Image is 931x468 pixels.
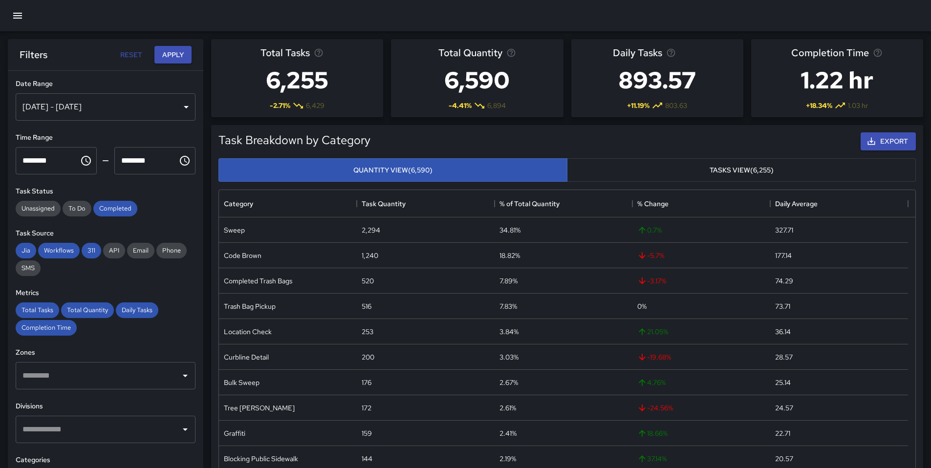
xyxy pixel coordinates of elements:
div: Daily Average [775,190,818,217]
div: 177.14 [775,251,792,260]
button: Apply [154,46,192,64]
span: Completion Time [16,323,77,332]
span: -4.41 % [449,101,472,110]
div: % of Total Quantity [495,190,632,217]
span: 21.05 % [637,327,668,337]
div: Curbline Detail [224,352,269,362]
span: Total Tasks [16,306,59,314]
div: Phone [156,243,187,258]
span: 37.14 % [637,454,667,464]
span: Daily Tasks [613,45,662,61]
div: Tree Wells [224,403,295,413]
span: 6,429 [306,101,325,110]
div: Task Quantity [362,190,406,217]
span: 18.66 % [637,428,668,438]
button: Open [178,369,192,383]
span: Total Quantity [438,45,502,61]
div: % Change [632,190,770,217]
span: 0.7 % [637,225,662,235]
h5: Task Breakdown by Category [218,132,370,148]
div: 3.84% [499,327,519,337]
div: 22.71 [775,428,790,438]
h3: 1.22 hr [791,61,883,100]
div: 3.03% [499,352,519,362]
div: 28.57 [775,352,793,362]
div: Completed Trash Bags [224,276,292,286]
div: % of Total Quantity [499,190,560,217]
span: 4.76 % [637,378,666,387]
span: 311 [82,246,101,255]
div: 159 [362,428,372,438]
div: 36.14 [775,327,791,337]
div: 18.82% [499,251,520,260]
div: Email [127,243,154,258]
div: Total Quantity [61,302,114,318]
div: Task Quantity [357,190,495,217]
span: Unassigned [16,204,61,213]
span: 6,894 [487,101,506,110]
span: Completed [93,204,137,213]
svg: Total number of tasks in the selected period, compared to the previous period. [314,48,324,58]
div: 20.57 [775,454,793,464]
span: Completion Time [791,45,869,61]
span: 0 % [637,301,647,311]
span: 1.03 hr [848,101,868,110]
h6: Time Range [16,132,195,143]
div: Graffiti [224,428,245,438]
span: API [103,246,125,255]
div: Code Brown [224,251,261,260]
div: 520 [362,276,374,286]
button: Choose time, selected time is 12:00 AM [76,151,96,170]
div: 253 [362,327,373,337]
span: + 18.34 % [806,101,832,110]
h6: Categories [16,455,195,466]
span: -24.56 % [637,403,673,413]
h6: Task Source [16,228,195,239]
h6: Divisions [16,401,195,412]
div: Daily Average [770,190,908,217]
h3: 6,590 [438,61,516,100]
div: % Change [637,190,669,217]
div: 172 [362,403,371,413]
span: Jia [16,246,36,255]
svg: Average time taken to complete tasks in the selected period, compared to the previous period. [873,48,883,58]
div: Workflows [38,243,80,258]
div: Sweep [224,225,245,235]
span: -3.17 % [637,276,666,286]
div: API [103,243,125,258]
span: Daily Tasks [116,306,158,314]
div: 7.83% [499,301,517,311]
div: 7.89% [499,276,518,286]
div: 1,240 [362,251,378,260]
div: 327.71 [775,225,793,235]
span: To Do [63,204,91,213]
div: [DATE] - [DATE] [16,93,195,121]
div: 2,294 [362,225,380,235]
div: 74.29 [775,276,793,286]
h6: Zones [16,347,195,358]
div: To Do [63,201,91,216]
button: Choose time, selected time is 11:59 PM [175,151,195,170]
div: 73.71 [775,301,790,311]
span: -19.68 % [637,352,671,362]
div: Location Check [224,327,272,337]
div: Unassigned [16,201,61,216]
span: + 11.19 % [627,101,650,110]
div: Category [224,190,253,217]
div: 144 [362,454,372,464]
svg: Total task quantity in the selected period, compared to the previous period. [506,48,516,58]
div: 2.61% [499,403,516,413]
div: 176 [362,378,371,387]
div: Completion Time [16,320,77,336]
div: Bulk Sweep [224,378,260,387]
div: 2.41% [499,428,517,438]
div: Total Tasks [16,302,59,318]
div: 2.67% [499,378,518,387]
button: Open [178,423,192,436]
h6: Task Status [16,186,195,197]
svg: Average number of tasks per day in the selected period, compared to the previous period. [666,48,676,58]
span: Total Quantity [61,306,114,314]
h6: Date Range [16,79,195,89]
div: 200 [362,352,374,362]
div: 25.14 [775,378,791,387]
